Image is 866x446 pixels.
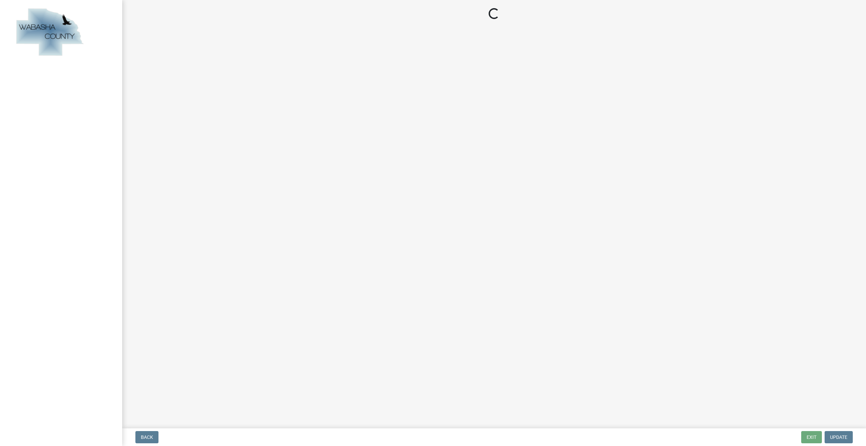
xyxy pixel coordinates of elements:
[14,7,86,58] img: Wabasha County, Minnesota
[135,431,158,443] button: Back
[825,431,853,443] button: Update
[830,434,847,440] span: Update
[141,434,153,440] span: Back
[801,431,822,443] button: Exit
